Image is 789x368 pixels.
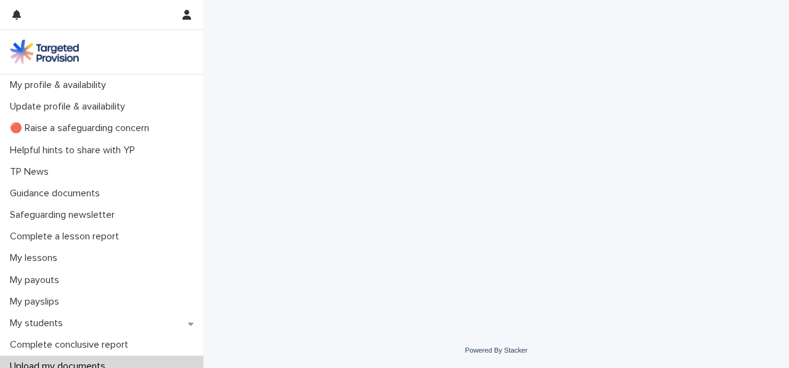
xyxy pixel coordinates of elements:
[5,231,129,242] p: Complete a lesson report
[5,79,116,91] p: My profile & availability
[465,346,527,354] a: Powered By Stacker
[5,188,110,199] p: Guidance documents
[5,252,67,264] p: My lessons
[5,145,145,156] p: Helpful hints to share with YP
[5,209,125,221] p: Safeguarding newsletter
[5,122,159,134] p: 🔴 Raise a safeguarding concern
[5,101,135,113] p: Update profile & availability
[10,39,79,64] img: M5nRWzHhSzIhMunXDL62
[5,318,73,329] p: My students
[5,296,69,308] p: My payslips
[5,274,69,286] p: My payouts
[5,339,138,351] p: Complete conclusive report
[5,166,59,178] p: TP News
